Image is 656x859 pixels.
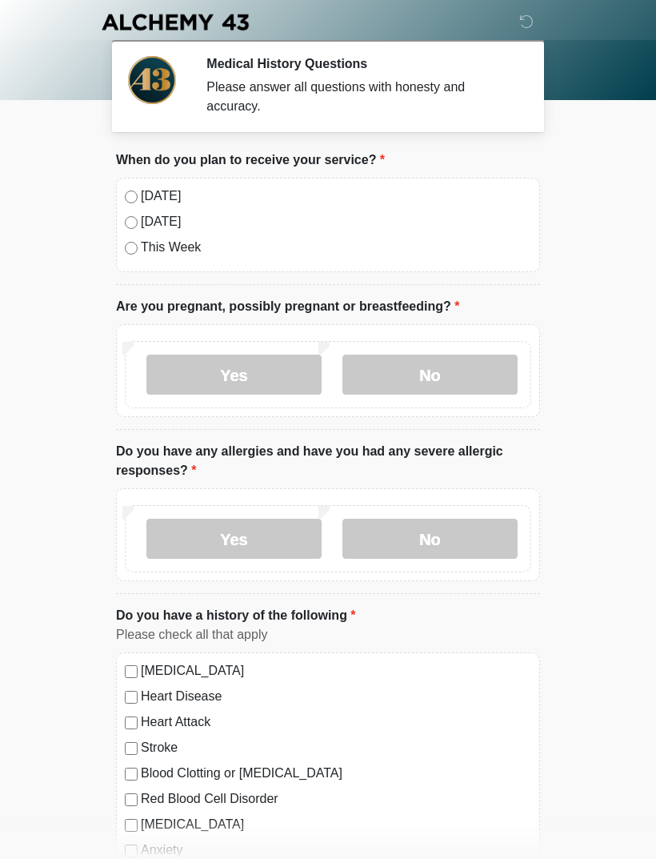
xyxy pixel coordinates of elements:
label: Do you have any allergies and have you had any severe allergic responses? [116,442,540,480]
label: Yes [146,355,322,395]
label: Heart Disease [141,687,531,706]
input: [MEDICAL_DATA] [125,665,138,678]
img: Agent Avatar [128,56,176,104]
input: This Week [125,242,138,255]
label: Are you pregnant, possibly pregnant or breastfeeding? [116,297,459,316]
div: Please check all that apply [116,625,540,644]
label: [DATE] [141,187,531,206]
label: Do you have a history of the following [116,606,356,625]
input: [DATE] [125,216,138,229]
input: Red Blood Cell Disorder [125,793,138,806]
label: Yes [146,519,322,559]
label: No [342,355,518,395]
input: Blood Clotting or [MEDICAL_DATA] [125,768,138,781]
label: No [342,519,518,559]
label: [MEDICAL_DATA] [141,815,531,834]
input: [MEDICAL_DATA] [125,819,138,832]
label: Red Blood Cell Disorder [141,789,531,809]
h2: Medical History Questions [206,56,516,71]
input: Heart Disease [125,691,138,704]
label: Heart Attack [141,712,531,732]
input: Anxiety [125,845,138,857]
label: [DATE] [141,212,531,231]
input: [DATE] [125,191,138,203]
label: Stroke [141,738,531,757]
label: This Week [141,238,531,257]
div: Please answer all questions with honesty and accuracy. [206,78,516,116]
label: Blood Clotting or [MEDICAL_DATA] [141,764,531,783]
input: Heart Attack [125,717,138,729]
input: Stroke [125,742,138,755]
img: Alchemy 43 Logo [100,12,250,32]
label: [MEDICAL_DATA] [141,661,531,680]
label: When do you plan to receive your service? [116,151,385,170]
